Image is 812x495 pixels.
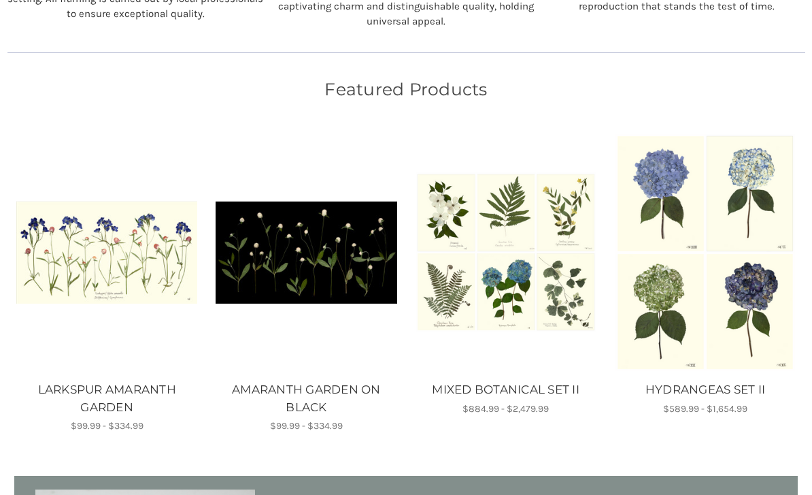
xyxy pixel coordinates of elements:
[216,133,396,372] a: AMARANTH GARDEN ON BLACK, Price range from $99.99 to $334.99
[214,381,399,416] a: AMARANTH GARDEN ON BLACK, Price range from $99.99 to $334.99
[615,133,796,372] img: Unframed
[14,77,798,103] h2: Featured Products
[416,172,596,332] img: Unframed
[270,420,343,432] span: $99.99 - $334.99
[16,202,197,304] img: Unframed
[71,420,143,432] span: $99.99 - $334.99
[663,403,747,415] span: $589.99 - $1,654.99
[16,133,197,372] a: LARKSPUR AMARANTH GARDEN, Price range from $99.99 to $334.99
[216,202,396,304] img: Unframed
[14,381,199,416] a: LARKSPUR AMARANTH GARDEN, Price range from $99.99 to $334.99
[413,381,598,399] a: MIXED BOTANICAL SET II, Price range from $884.99 to $2,479.99
[615,133,796,372] a: HYDRANGEAS SET II, Price range from $589.99 to $1,654.99
[462,403,549,415] span: $884.99 - $2,479.99
[416,133,596,372] a: MIXED BOTANICAL SET II, Price range from $884.99 to $2,479.99
[613,381,798,399] a: HYDRANGEAS SET II, Price range from $589.99 to $1,654.99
